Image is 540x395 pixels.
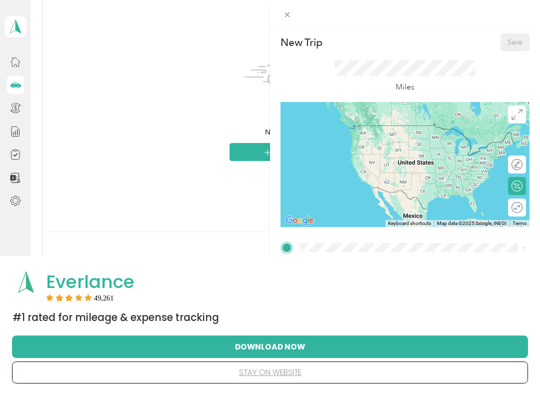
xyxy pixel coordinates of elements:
img: App logo [12,268,39,295]
p: New Trip [280,35,322,49]
span: Everlance [46,269,134,294]
div: Rating:5 stars [46,294,114,301]
button: stay on website [28,362,512,383]
span: #1 Rated for Mileage & Expense Tracking [12,310,219,324]
a: Open this area in Google Maps (opens a new window) [283,214,316,227]
button: Download Now [28,336,512,357]
span: User reviews count [94,295,114,301]
img: Google [283,214,316,227]
span: Map data ©2025 Google, INEGI [437,220,506,226]
p: Miles [395,81,414,93]
button: Keyboard shortcuts [388,220,431,227]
